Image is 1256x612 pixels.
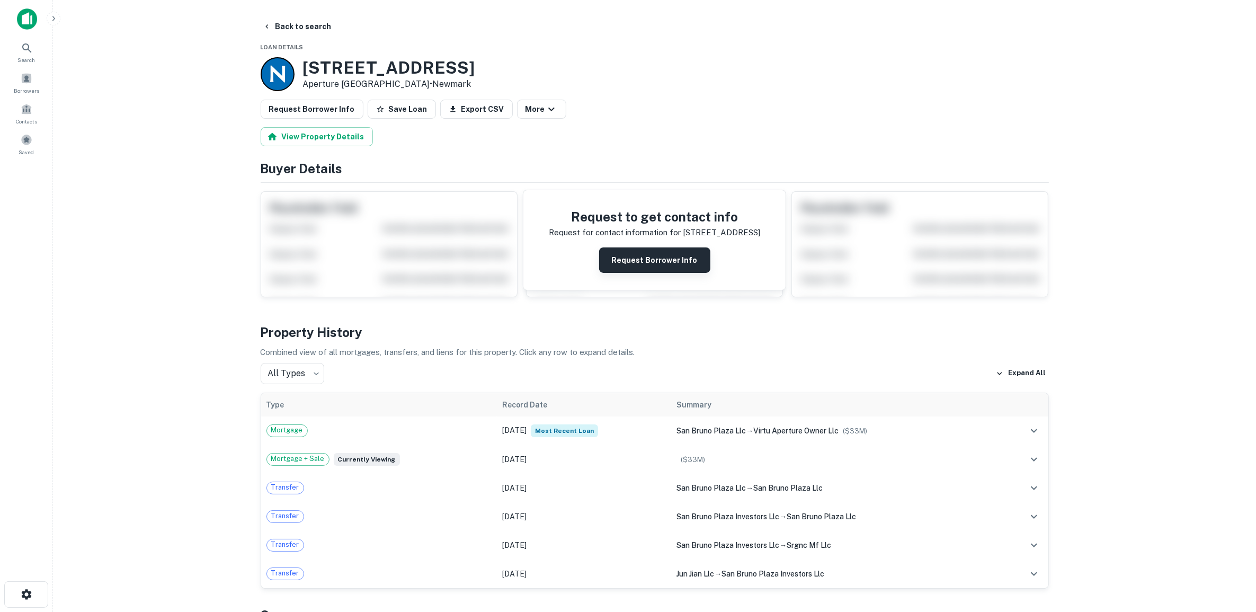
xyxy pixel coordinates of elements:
[3,68,50,97] a: Borrowers
[1025,508,1043,526] button: expand row
[676,541,779,549] span: san bruno plaza investors llc
[497,393,671,416] th: Record Date
[721,570,824,578] span: san bruno plaza investors llc
[497,502,671,531] td: [DATE]
[267,511,304,521] span: Transfer
[497,445,671,474] td: [DATE]
[497,474,671,502] td: [DATE]
[261,323,1049,342] h4: Property History
[303,78,475,91] p: Aperture [GEOGRAPHIC_DATA] •
[676,484,746,492] span: san bruno plaza llc
[599,247,710,273] button: Request Borrower Info
[1025,450,1043,468] button: expand row
[259,17,336,36] button: Back to search
[497,531,671,560] td: [DATE]
[440,100,513,119] button: Export CSV
[676,427,746,435] span: san bruno plaza llc
[787,541,831,549] span: srgnc mf llc
[261,393,497,416] th: Type
[676,570,714,578] span: jun jian llc
[497,560,671,588] td: [DATE]
[753,427,839,435] span: virtu aperture owner llc
[261,127,373,146] button: View Property Details
[676,539,996,551] div: →
[303,58,475,78] h3: [STREET_ADDRESS]
[1025,536,1043,554] button: expand row
[517,100,566,119] button: More
[267,454,329,464] span: Mortgage + Sale
[1025,479,1043,497] button: expand row
[18,56,35,64] span: Search
[1025,565,1043,583] button: expand row
[676,512,779,521] span: san bruno plaza investors llc
[676,511,996,522] div: →
[3,99,50,128] a: Contacts
[531,424,598,437] span: Most Recent Loan
[267,568,304,579] span: Transfer
[261,44,304,50] span: Loan Details
[19,148,34,156] span: Saved
[1025,422,1043,440] button: expand row
[787,512,856,521] span: san bruno plaza llc
[753,484,823,492] span: san bruno plaza llc
[368,100,436,119] button: Save Loan
[676,482,996,494] div: →
[261,363,324,384] div: All Types
[334,453,400,466] span: Currently viewing
[14,86,39,95] span: Borrowers
[1203,527,1256,578] iframe: Chat Widget
[17,8,37,30] img: capitalize-icon.png
[549,207,760,226] h4: Request to get contact info
[3,38,50,66] a: Search
[549,226,681,239] p: Request for contact information for
[267,482,304,493] span: Transfer
[676,425,996,437] div: →
[261,100,363,119] button: Request Borrower Info
[261,159,1049,178] h4: Buyer Details
[267,425,307,436] span: Mortgage
[16,117,37,126] span: Contacts
[671,393,1001,416] th: Summary
[676,568,996,580] div: →
[261,346,1049,359] p: Combined view of all mortgages, transfers, and liens for this property. Click any row to expand d...
[267,539,304,550] span: Transfer
[993,366,1049,382] button: Expand All
[497,416,671,445] td: [DATE]
[681,456,705,464] span: ($ 33M )
[3,130,50,158] a: Saved
[683,226,760,239] p: [STREET_ADDRESS]
[433,79,471,89] a: Newmark
[843,427,867,435] span: ($ 33M )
